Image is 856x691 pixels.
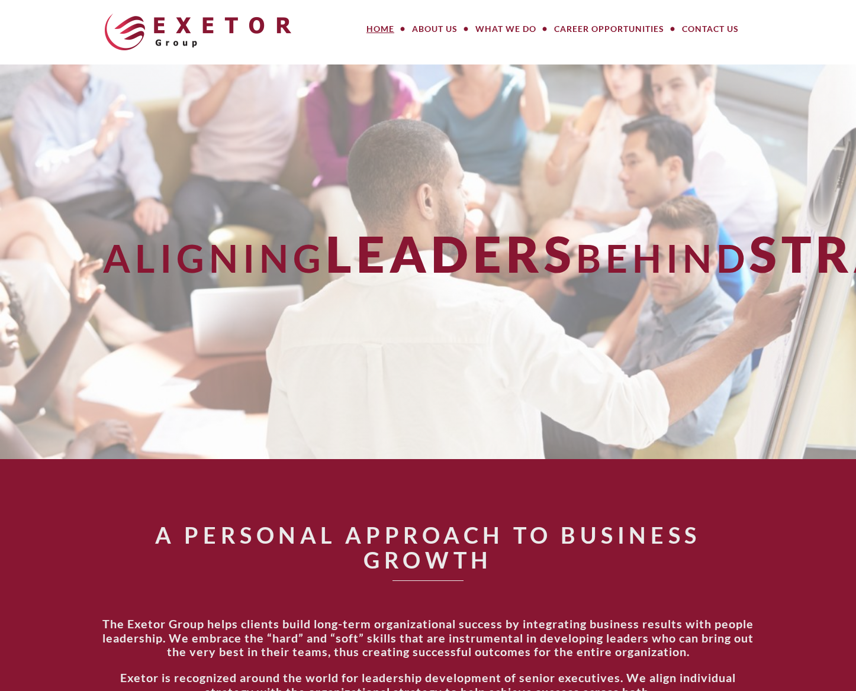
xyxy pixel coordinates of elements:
[545,17,673,41] a: Career Opportunities
[358,17,403,41] a: Home
[403,17,466,41] a: About Us
[102,616,754,659] strong: The Exetor Group helps clients build long-term organizational success by integrating business res...
[466,17,545,41] a: What We Do
[673,17,748,41] a: Contact Us
[105,14,291,50] img: The Exetor Group
[326,224,576,283] span: Leaders
[99,523,757,572] h1: A Personal Approach to Business Growth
